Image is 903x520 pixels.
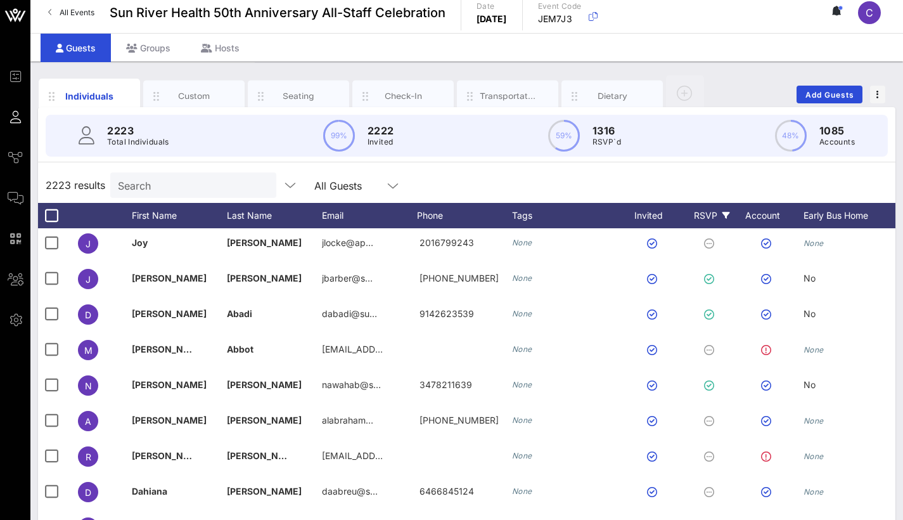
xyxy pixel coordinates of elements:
p: dabadi@su… [322,296,377,332]
div: First Name [132,203,227,228]
span: [PERSON_NAME] [PERSON_NAME] [132,344,283,354]
div: Last Name [227,203,322,228]
span: J [86,274,91,285]
div: Seating [271,90,327,102]
p: JEM7J3 [538,13,582,25]
div: Phone [417,203,512,228]
i: None [512,344,532,354]
p: alabraham… [322,403,373,438]
div: Account [734,203,804,228]
div: Guests [41,34,111,62]
span: [EMAIL_ADDRESS][DOMAIN_NAME] [322,344,475,354]
p: 2222 [368,123,394,138]
div: Early Bus Home [804,203,899,228]
span: [PERSON_NAME] [132,308,207,319]
div: Check-In [375,90,432,102]
span: 607-437-0421 [419,273,499,283]
i: None [512,309,532,318]
span: [PERSON_NAME] [227,273,302,283]
span: [EMAIL_ADDRESS][DOMAIN_NAME] [322,450,475,461]
i: None [804,416,824,426]
i: None [804,452,824,461]
span: A [85,416,91,427]
div: Individuals [61,89,118,103]
span: N [85,380,92,391]
span: J [86,238,91,249]
i: None [512,486,532,496]
p: 1085 [819,123,855,138]
div: Custom [166,90,222,102]
span: Joy [132,237,148,248]
p: 1316 [592,123,621,138]
span: 9142623539 [419,308,474,319]
span: D [85,309,91,320]
div: C [858,1,881,24]
div: All Guests [314,180,362,192]
a: All Events [41,3,102,23]
span: [PERSON_NAME] [227,486,302,497]
div: Groups [111,34,186,62]
span: No [804,273,816,283]
i: None [804,487,824,497]
p: [DATE] [477,13,507,25]
i: None [804,238,824,248]
span: 3478211639 [419,379,472,390]
i: None [512,380,532,389]
p: Total Individuals [107,136,169,148]
p: RSVP`d [592,136,621,148]
p: nawahab@s… [322,367,381,403]
button: Add Guests [797,86,862,103]
p: daabreu@s… [322,474,378,509]
p: Invited [368,136,394,148]
div: Transportation [480,90,536,102]
p: Accounts [819,136,855,148]
span: Dahiana [132,486,167,497]
span: 2016799243 [419,237,474,248]
i: None [512,415,532,425]
span: No [804,379,816,390]
span: [PERSON_NAME] [132,450,207,461]
span: [PERSON_NAME] [227,415,302,426]
span: M [84,345,93,356]
div: Email [322,203,417,228]
span: D [85,487,91,498]
span: [PERSON_NAME] [132,415,207,426]
span: Add Guests [805,90,855,100]
span: Abadi [227,308,252,319]
div: Hosts [186,34,255,62]
p: jlocke@ap… [322,225,373,261]
div: Invited [620,203,689,228]
p: jbarber@s… [322,261,373,296]
i: None [512,273,532,283]
span: [PERSON_NAME] [227,237,302,248]
span: Sun River Health 50th Anniversary All-Staff Celebration [110,3,445,22]
span: [PERSON_NAME] [227,379,302,390]
span: R [86,452,91,462]
span: +15166370154 [419,415,499,426]
i: None [512,451,532,460]
div: All Guests [307,172,408,198]
span: 2223 results [46,178,105,193]
span: Abbot [227,344,253,354]
span: No [804,308,816,319]
div: RSVP [689,203,734,228]
div: Dietary [584,90,641,102]
span: [PERSON_NAME] [132,273,207,283]
span: [PERSON_NAME] [132,379,207,390]
i: None [512,238,532,247]
span: All Events [60,8,94,17]
i: None [804,345,824,354]
span: [PERSON_NAME] [227,450,302,461]
span: C [866,6,873,19]
p: 2223 [107,123,169,138]
div: Tags [512,203,620,228]
span: 6466845124 [419,486,474,497]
